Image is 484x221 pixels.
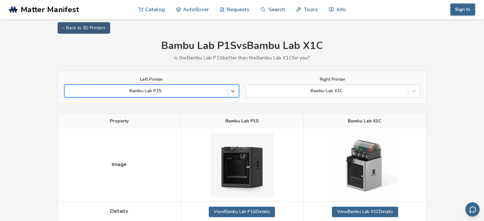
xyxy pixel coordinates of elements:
img: Bambu Lab X1C [333,133,397,197]
span: Bambu Lab P1S [225,119,259,124]
button: Sign In [450,3,475,16]
span: Bambu Lab X1C [348,119,382,124]
input: Bambu Lab X1C [249,88,250,93]
a: ViewBambu Lab X1CDetails [332,207,398,217]
span: Details [110,208,128,214]
label: Right Printer [245,77,420,82]
a: ViewBambu Lab P1SDetails [209,207,275,217]
span: Matter Manifest [21,5,79,14]
img: Bambu Lab P1S [210,133,274,197]
button: Send feedback via email [465,202,480,217]
p: Is the Bambu Lab P1S better than the Bambu Lab X1C for you? [58,55,427,61]
span: Image [112,162,127,167]
h1: Bambu Lab P1S vs Bambu Lab X1C [58,40,427,52]
a: ← Back to 3D Printers [58,22,110,34]
label: Left Printer [64,77,239,82]
span: Property [110,119,129,124]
